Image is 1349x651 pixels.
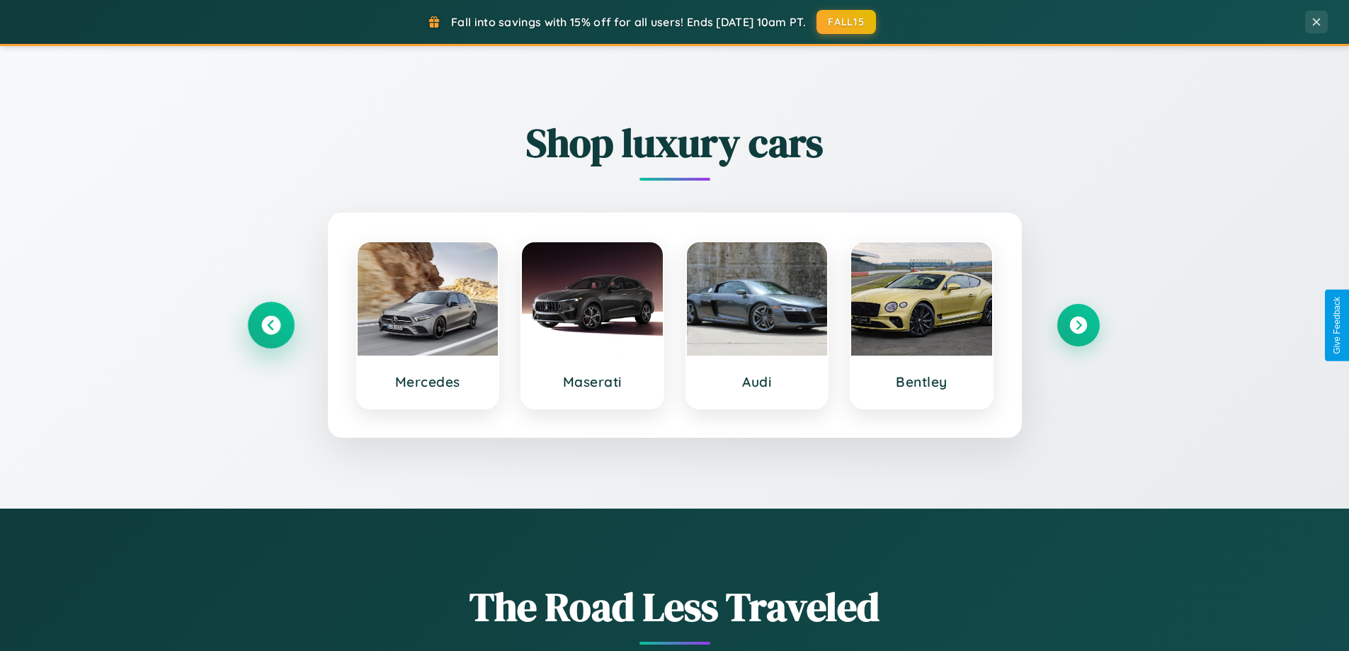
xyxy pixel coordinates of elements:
[701,373,814,390] h3: Audi
[451,15,806,29] span: Fall into savings with 15% off for all users! Ends [DATE] 10am PT.
[536,373,649,390] h3: Maserati
[250,579,1100,634] h1: The Road Less Traveled
[816,10,876,34] button: FALL15
[1332,297,1342,354] div: Give Feedback
[372,373,484,390] h3: Mercedes
[865,373,978,390] h3: Bentley
[250,115,1100,170] h2: Shop luxury cars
